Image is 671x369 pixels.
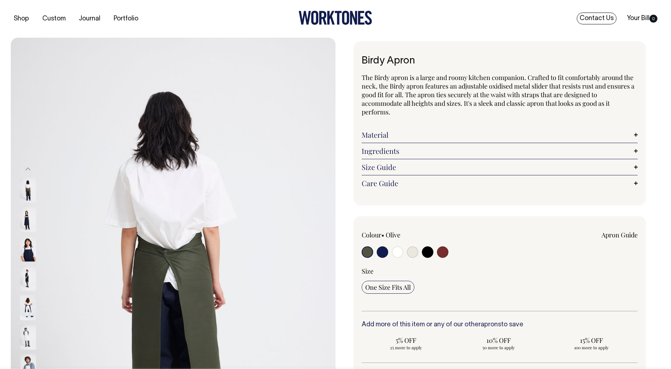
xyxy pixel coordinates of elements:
a: Your Bill0 [624,13,660,24]
img: olive [20,178,36,203]
span: 100 more to apply [551,345,632,350]
span: 10% OFF [458,336,539,345]
span: 50 more to apply [458,345,539,350]
input: 5% OFF 25 more to apply [362,334,450,353]
div: Colour [362,231,472,239]
img: dark-navy [20,295,36,320]
span: One Size Fits All [365,283,411,292]
input: 10% OFF 50 more to apply [455,334,543,353]
h1: Birdy Apron [362,56,638,67]
img: off-white [20,325,36,350]
span: 5% OFF [365,336,447,345]
a: Journal [76,13,103,25]
a: Care Guide [362,179,638,188]
a: Portfolio [111,13,141,25]
label: Olive [386,231,400,239]
input: 15% OFF 100 more to apply [547,334,636,353]
a: Shop [11,13,32,25]
span: 25 more to apply [365,345,447,350]
span: The Birdy apron is a large and roomy kitchen companion. Crafted to fit comfortably around the nec... [362,73,634,116]
img: dark-navy [20,207,36,232]
img: dark-navy [20,236,36,261]
button: Previous [23,161,33,178]
a: Ingredients [362,147,638,155]
a: Apron Guide [601,231,638,239]
span: 0 [649,15,657,23]
a: aprons [481,322,501,328]
a: Contact Us [577,13,617,24]
h6: Add more of this item or any of our other to save [362,321,638,328]
a: Material [362,131,638,139]
a: Custom [39,13,68,25]
div: Size [362,267,638,275]
a: Size Guide [362,163,638,171]
span: • [381,231,384,239]
img: dark-navy [20,266,36,291]
input: One Size Fits All [362,281,414,294]
span: 15% OFF [551,336,632,345]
